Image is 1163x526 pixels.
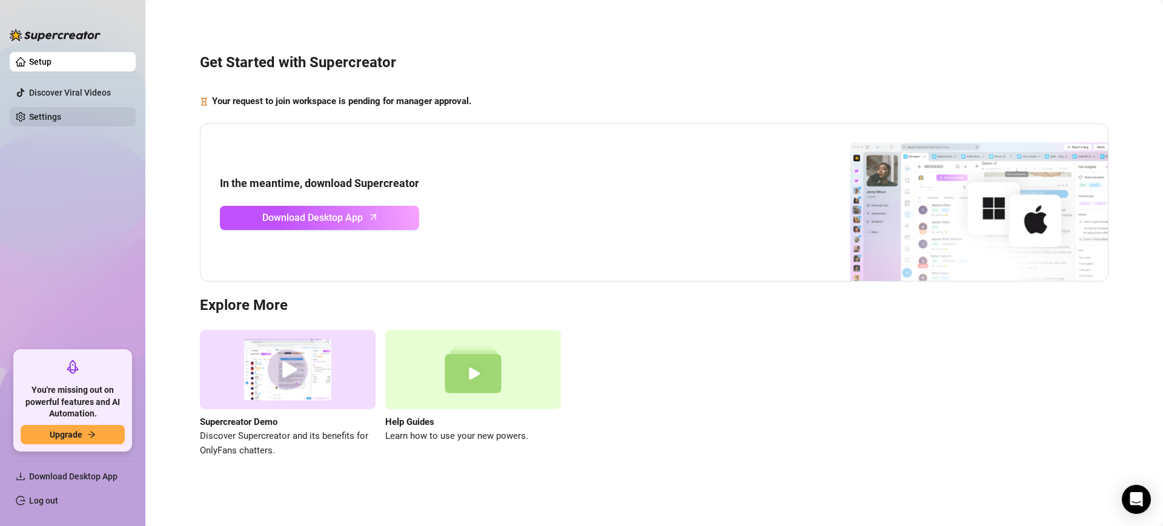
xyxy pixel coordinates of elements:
[200,94,208,109] span: hourglass
[29,472,118,481] span: Download Desktop App
[212,96,471,107] strong: Your request to join workspace is pending for manager approval.
[200,330,376,409] img: supercreator demo
[29,88,111,97] a: Discover Viral Videos
[262,210,363,225] span: Download Desktop App
[87,430,96,439] span: arrow-right
[220,177,419,189] strong: In the meantime, download Supercreator
[10,29,101,41] img: logo-BBDzfeDw.svg
[385,330,561,409] img: help guides
[1122,485,1151,514] div: Open Intercom Messenger
[200,416,277,427] strong: Supercreator Demo
[366,210,380,224] span: arrow-up
[200,330,376,458] a: Supercreator DemoDiscover Supercreator and its benefits for OnlyFans chatters.
[29,496,58,505] a: Log out
[385,330,561,458] a: Help GuidesLearn how to use your new powers.
[29,57,51,67] a: Setup
[385,429,561,444] span: Learn how to use your new powers.
[65,360,80,374] span: rocket
[50,430,82,439] span: Upgrade
[29,112,61,122] a: Settings
[21,425,125,444] button: Upgradearrow-right
[805,124,1108,281] img: download app
[16,472,25,481] span: download
[220,206,419,230] a: Download Desktop Apparrow-up
[21,384,125,420] span: You're missing out on powerful features and AI Automation.
[200,296,1108,315] h3: Explore More
[200,429,376,458] span: Discover Supercreator and its benefits for OnlyFans chatters.
[200,53,1108,73] h3: Get Started with Supercreator
[385,416,434,427] strong: Help Guides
